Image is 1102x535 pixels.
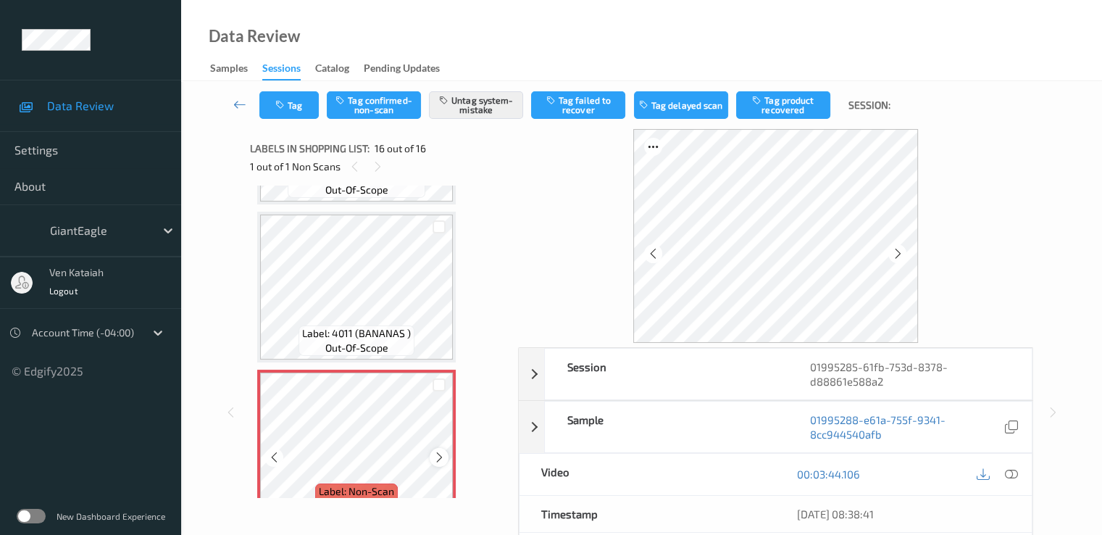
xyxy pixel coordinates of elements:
[788,349,1032,399] div: 01995285-61fb-753d-8378-d88861e588a2
[545,402,788,452] div: Sample
[319,484,394,499] span: Label: Non-Scan
[325,341,388,355] span: out-of-scope
[250,157,508,175] div: 1 out of 1 Non Scans
[797,467,860,481] a: 00:03:44.106
[262,59,315,80] a: Sessions
[848,98,890,112] span: Session:
[210,59,262,79] a: Samples
[519,454,776,495] div: Video
[327,91,421,119] button: Tag confirmed-non-scan
[531,91,625,119] button: Tag failed to recover
[364,59,454,79] a: Pending Updates
[429,91,523,119] button: Untag system-mistake
[545,349,788,399] div: Session
[810,412,1001,441] a: 01995288-e61a-755f-9341-8cc944540afb
[519,348,1032,400] div: Session01995285-61fb-753d-8378-d88861e588a2
[634,91,728,119] button: Tag delayed scan
[259,91,319,119] button: Tag
[262,61,301,80] div: Sessions
[375,141,426,156] span: 16 out of 16
[736,91,830,119] button: Tag product recovered
[797,507,1010,521] div: [DATE] 08:38:41
[315,59,364,79] a: Catalog
[325,183,388,197] span: out-of-scope
[302,326,411,341] span: Label: 4011 (BANANAS )
[519,401,1032,453] div: Sample01995288-e61a-755f-9341-8cc944540afb
[209,29,300,43] div: Data Review
[210,61,248,79] div: Samples
[519,496,776,532] div: Timestamp
[250,141,370,156] span: Labels in shopping list:
[364,61,440,79] div: Pending Updates
[315,61,349,79] div: Catalog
